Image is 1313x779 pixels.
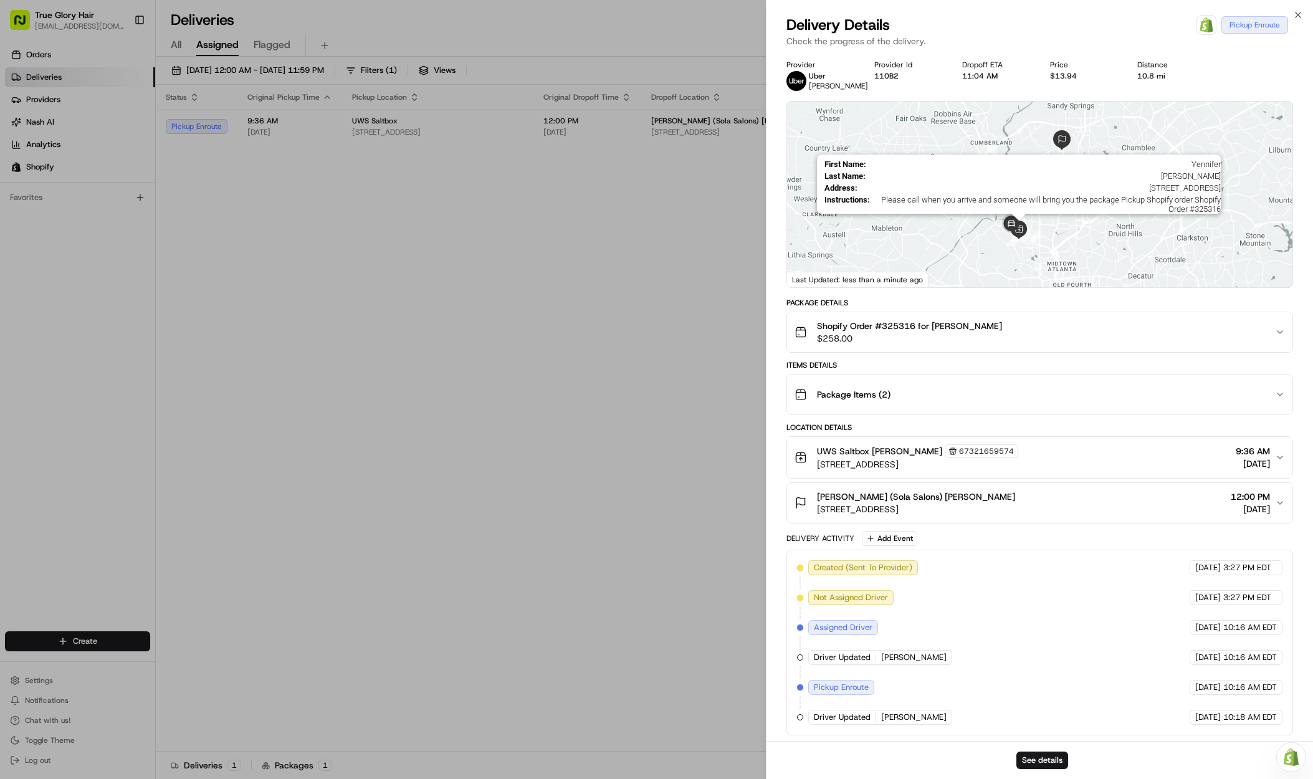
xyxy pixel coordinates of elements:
img: 1736555255976-a54dd68f-1ca7-489b-9aae-adbdc363a1c4 [12,119,35,141]
a: Shopify [1196,15,1216,35]
div: Dropoff ETA [962,60,1030,70]
div: 11:04 AM [962,71,1030,81]
span: [STREET_ADDRESS] [817,458,1018,471]
span: Package Items ( 2 ) [817,388,890,401]
span: 10:16 AM EDT [1223,652,1277,663]
img: Nash [12,12,37,37]
a: Powered byPylon [88,211,151,221]
span: [STREET_ADDRESS] [862,183,1221,193]
span: Assigned Driver [814,622,872,633]
span: 10:16 AM EDT [1223,622,1277,633]
span: [DATE] [1195,592,1221,603]
div: Items Details [786,360,1293,370]
span: Driver Updated [814,712,871,723]
button: [PERSON_NAME] (Sola Salons) [PERSON_NAME][STREET_ADDRESS]12:00 PM[DATE] [787,483,1292,523]
span: Uber [809,71,826,81]
a: 📗Knowledge Base [7,176,100,198]
button: Shopify Order #325316 for [PERSON_NAME]$258.00 [787,312,1292,352]
span: [STREET_ADDRESS] [817,503,1015,515]
button: UWS Saltbox [PERSON_NAME]67321659574[STREET_ADDRESS]9:36 AM[DATE] [787,437,1292,478]
span: Instructions : [824,195,870,214]
div: Location Details [786,423,1293,433]
a: 💻API Documentation [100,176,205,198]
button: Start new chat [212,123,227,138]
span: First Name : [824,160,866,169]
span: [DATE] [1195,652,1221,663]
span: [DATE] [1195,712,1221,723]
input: Clear [32,80,206,93]
span: $258.00 [817,332,1002,345]
span: Please call when you arrive and someone will bring you the package Pickup Shopify order Shopify O... [875,195,1221,214]
span: [DATE] [1231,503,1270,515]
div: 📗 [12,182,22,192]
span: Knowledge Base [25,181,95,193]
span: Last Name : [824,171,866,181]
span: Delivery Details [786,15,890,35]
div: Distance [1137,60,1205,70]
span: 12:00 PM [1231,490,1270,503]
span: 10:18 AM EDT [1223,712,1277,723]
span: [PERSON_NAME] [871,171,1221,181]
span: [DATE] [1195,562,1221,573]
span: [DATE] [1236,457,1270,470]
div: Last Updated: less than a minute ago [787,272,929,287]
span: Pylon [124,211,151,221]
span: [DATE] [1195,622,1221,633]
div: Start new chat [42,119,204,131]
button: Add Event [862,531,917,546]
span: [PERSON_NAME] [881,712,947,723]
div: 10.8 mi [1137,71,1205,81]
span: API Documentation [118,181,200,193]
button: See details [1016,752,1068,769]
span: 10:16 AM EDT [1223,682,1277,693]
span: 9:36 AM [1236,445,1270,457]
span: [DATE] [1195,682,1221,693]
img: Shopify [1199,17,1214,32]
div: 3 [1007,232,1021,246]
div: We're available if you need us! [42,131,158,141]
span: 3:27 PM EDT [1223,592,1271,603]
button: Package Items (2) [787,375,1292,414]
div: Delivery Activity [786,533,854,543]
div: 2 [1017,229,1031,243]
div: 1 [1026,231,1039,244]
span: [PERSON_NAME] [809,81,868,91]
div: 💻 [105,182,115,192]
span: Driver Updated [814,652,871,663]
div: Package Details [786,298,1293,308]
div: Provider [786,60,854,70]
div: $13.94 [1050,71,1118,81]
p: Check the progress of the delivery. [786,35,1293,47]
img: uber-new-logo.jpeg [786,71,806,91]
span: Pickup Enroute [814,682,869,693]
span: [PERSON_NAME] [881,652,947,663]
span: 67321659574 [959,446,1014,456]
span: Yennifer [871,160,1221,169]
p: Welcome 👋 [12,50,227,70]
span: Address : [824,183,857,193]
span: 3:27 PM EDT [1223,562,1271,573]
div: Provider Id [874,60,942,70]
button: 110B2 [874,71,899,81]
span: Shopify Order #325316 for [PERSON_NAME] [817,320,1002,332]
span: Created (Sent To Provider) [814,562,912,573]
span: UWS Saltbox [PERSON_NAME] [817,445,942,457]
span: Not Assigned Driver [814,592,888,603]
span: [PERSON_NAME] (Sola Salons) [PERSON_NAME] [817,490,1015,503]
div: Price [1050,60,1118,70]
